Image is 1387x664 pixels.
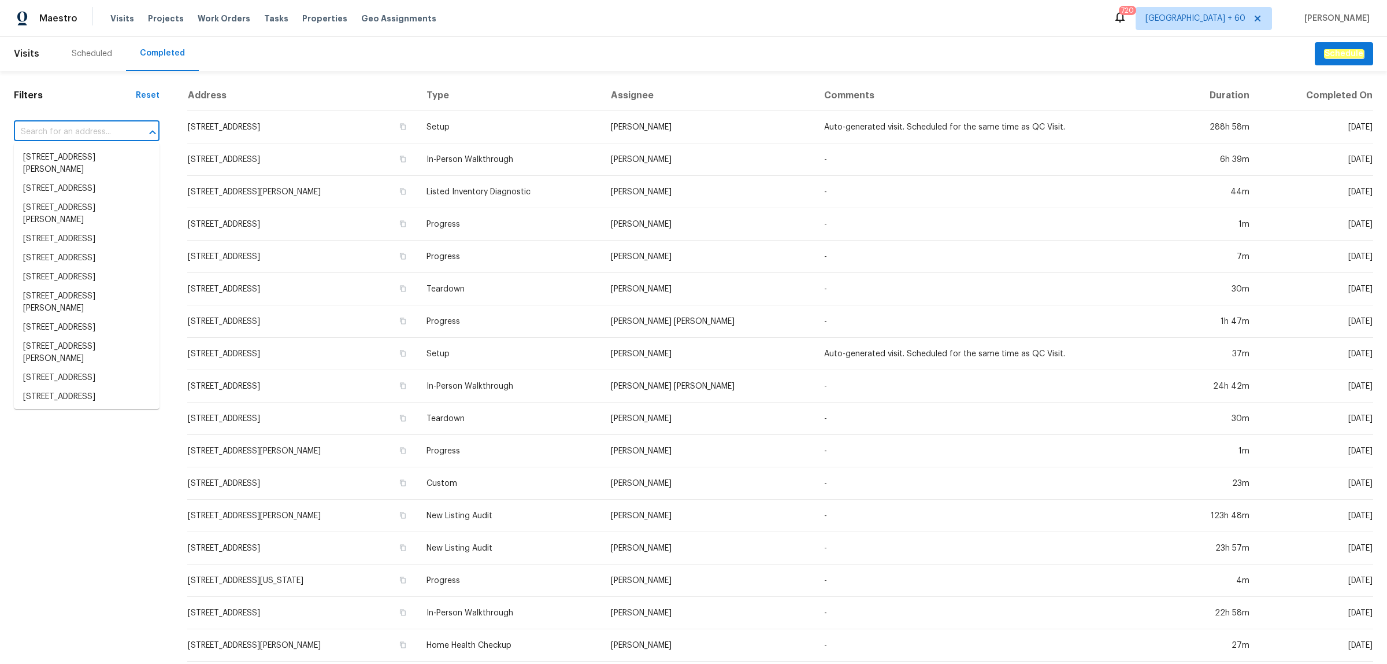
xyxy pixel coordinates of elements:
[1300,13,1370,24] span: [PERSON_NAME]
[417,403,602,435] td: Teardown
[815,532,1171,565] td: -
[1171,338,1259,370] td: 37m
[110,13,134,24] span: Visits
[187,629,417,662] td: [STREET_ADDRESS][PERSON_NAME]
[815,338,1171,370] td: Auto-generated visit. Scheduled for the same time as QC Visit.
[14,407,160,426] li: [STREET_ADDRESS]
[187,80,417,111] th: Address
[1259,208,1373,241] td: [DATE]
[1259,597,1373,629] td: [DATE]
[1171,500,1259,532] td: 123h 48m
[602,370,815,403] td: [PERSON_NAME] [PERSON_NAME]
[602,565,815,597] td: [PERSON_NAME]
[815,176,1171,208] td: -
[140,47,185,59] div: Completed
[1171,467,1259,500] td: 23m
[1259,273,1373,305] td: [DATE]
[361,13,436,24] span: Geo Assignments
[1259,629,1373,662] td: [DATE]
[1259,338,1373,370] td: [DATE]
[187,532,417,565] td: [STREET_ADDRESS]
[398,121,408,132] button: Copy Address
[815,629,1171,662] td: -
[187,435,417,467] td: [STREET_ADDRESS][PERSON_NAME]
[602,111,815,143] td: [PERSON_NAME]
[1171,143,1259,176] td: 6h 39m
[72,48,112,60] div: Scheduled
[602,338,815,370] td: [PERSON_NAME]
[14,90,136,101] h1: Filters
[815,370,1171,403] td: -
[417,273,602,305] td: Teardown
[1259,176,1373,208] td: [DATE]
[1171,80,1259,111] th: Duration
[417,176,602,208] td: Listed Inventory Diagnostic
[1171,532,1259,565] td: 23h 57m
[417,111,602,143] td: Setup
[1171,273,1259,305] td: 30m
[14,268,160,287] li: [STREET_ADDRESS]
[1259,467,1373,500] td: [DATE]
[417,143,602,176] td: In-Person Walkthrough
[815,467,1171,500] td: -
[1121,5,1134,16] div: 720
[1259,565,1373,597] td: [DATE]
[187,208,417,241] td: [STREET_ADDRESS]
[187,500,417,532] td: [STREET_ADDRESS][PERSON_NAME]
[14,318,160,337] li: [STREET_ADDRESS]
[398,478,408,488] button: Copy Address
[1171,176,1259,208] td: 44m
[398,607,408,618] button: Copy Address
[1259,241,1373,273] td: [DATE]
[417,532,602,565] td: New Listing Audit
[187,370,417,403] td: [STREET_ADDRESS]
[187,176,417,208] td: [STREET_ADDRESS][PERSON_NAME]
[815,305,1171,338] td: -
[14,249,160,268] li: [STREET_ADDRESS]
[417,208,602,241] td: Progress
[398,154,408,164] button: Copy Address
[398,251,408,261] button: Copy Address
[602,403,815,435] td: [PERSON_NAME]
[1171,435,1259,467] td: 1m
[187,597,417,629] td: [STREET_ADDRESS]
[1171,629,1259,662] td: 27m
[14,41,39,67] span: Visits
[398,640,408,650] button: Copy Address
[602,597,815,629] td: [PERSON_NAME]
[417,597,602,629] td: In-Person Walkthrough
[14,123,127,141] input: Search for an address...
[1259,305,1373,338] td: [DATE]
[14,148,160,179] li: [STREET_ADDRESS][PERSON_NAME]
[14,287,160,318] li: [STREET_ADDRESS][PERSON_NAME]
[602,176,815,208] td: [PERSON_NAME]
[815,435,1171,467] td: -
[1259,403,1373,435] td: [DATE]
[1171,241,1259,273] td: 7m
[398,510,408,521] button: Copy Address
[417,305,602,338] td: Progress
[144,124,161,141] button: Close
[602,500,815,532] td: [PERSON_NAME]
[398,381,408,391] button: Copy Address
[398,543,408,553] button: Copy Address
[187,338,417,370] td: [STREET_ADDRESS]
[302,13,347,24] span: Properties
[1259,111,1373,143] td: [DATE]
[1171,305,1259,338] td: 1h 47m
[1259,143,1373,176] td: [DATE]
[398,413,408,423] button: Copy Address
[417,370,602,403] td: In-Person Walkthrough
[815,565,1171,597] td: -
[602,273,815,305] td: [PERSON_NAME]
[264,14,288,23] span: Tasks
[1171,370,1259,403] td: 24h 42m
[815,241,1171,273] td: -
[602,143,815,176] td: [PERSON_NAME]
[187,305,417,338] td: [STREET_ADDRESS]
[398,348,408,359] button: Copy Address
[417,435,602,467] td: Progress
[14,230,160,249] li: [STREET_ADDRESS]
[815,111,1171,143] td: Auto-generated visit. Scheduled for the same time as QC Visit.
[602,467,815,500] td: [PERSON_NAME]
